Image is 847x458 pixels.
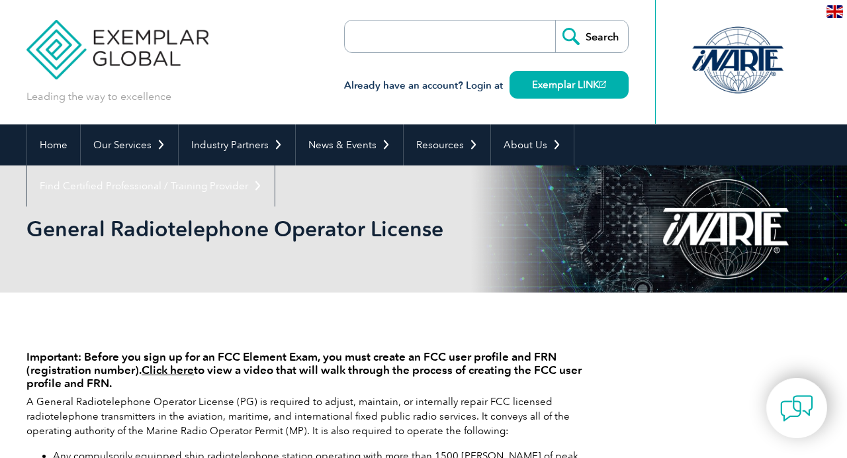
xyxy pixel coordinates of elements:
p: Leading the way to excellence [26,89,171,104]
h3: Already have an account? Login at [344,77,629,94]
h4: Important: Before you sign up for an FCC Element Exam, you must create an FCC user profile and FR... [26,350,582,390]
a: About Us [491,124,574,165]
img: contact-chat.png [780,392,813,425]
a: Resources [404,124,490,165]
a: Exemplar LINK [510,71,629,99]
a: News & Events [296,124,403,165]
input: Search [555,21,628,52]
img: open_square.png [599,81,606,88]
img: en [826,5,843,18]
a: Our Services [81,124,178,165]
a: Home [27,124,80,165]
h2: General Radiotelephone Operator License [26,218,582,240]
a: Industry Partners [179,124,295,165]
a: Click here [142,363,194,377]
p: A General Radiotelephone Operator License (PG) is required to adjust, maintain, or internally rep... [26,394,582,438]
a: Find Certified Professional / Training Provider [27,165,275,206]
